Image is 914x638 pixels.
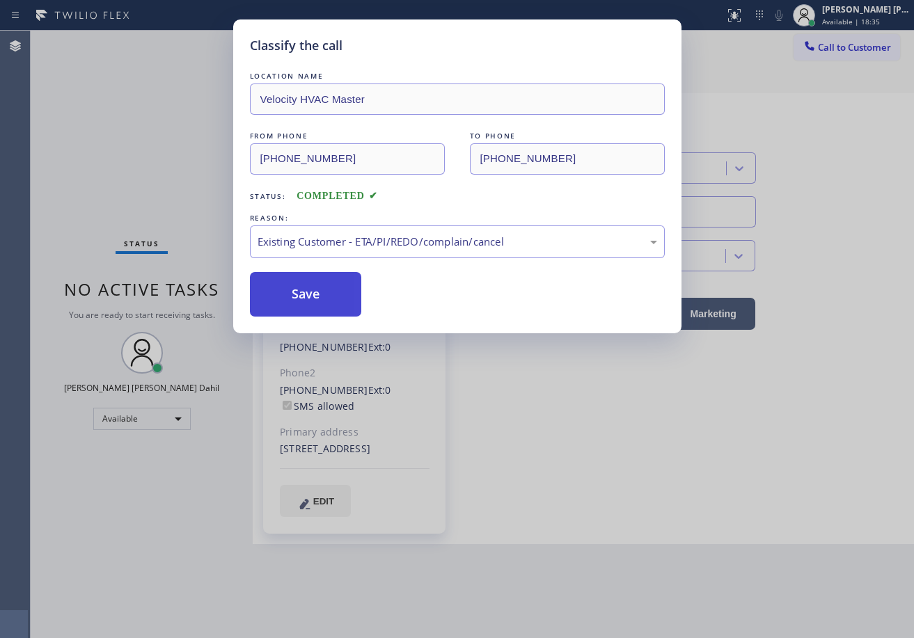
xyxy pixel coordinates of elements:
[470,129,665,143] div: TO PHONE
[470,143,665,175] input: To phone
[297,191,377,201] span: COMPLETED
[250,191,286,201] span: Status:
[250,143,445,175] input: From phone
[250,69,665,83] div: LOCATION NAME
[250,211,665,225] div: REASON:
[250,272,362,317] button: Save
[250,129,445,143] div: FROM PHONE
[250,36,342,55] h5: Classify the call
[258,234,657,250] div: Existing Customer - ETA/PI/REDO/complain/cancel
